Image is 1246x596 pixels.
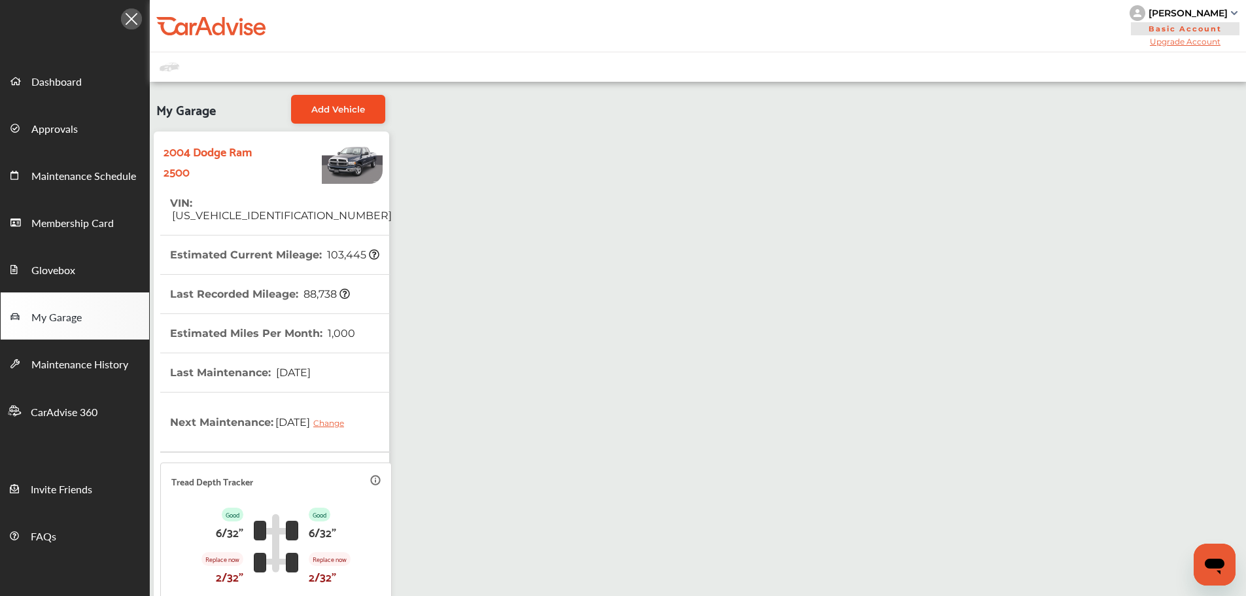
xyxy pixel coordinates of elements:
[121,9,142,29] img: Icon.5fd9dcc7.svg
[31,357,128,374] span: Maintenance History
[31,529,56,546] span: FAQs
[31,309,82,326] span: My Garage
[170,209,392,222] span: [US_VEHICLE_IDENTIFICATION_NUMBER]
[326,327,355,340] span: 1,000
[171,474,253,489] p: Tread Depth Tracker
[309,521,336,542] p: 6/32"
[1,151,149,198] a: Maintenance Schedule
[1130,37,1241,46] span: Upgrade Account
[31,262,75,279] span: Glovebox
[170,314,355,353] th: Estimated Miles Per Month :
[309,566,336,586] p: 2/32"
[222,508,243,521] p: Good
[170,353,311,392] th: Last Maintenance :
[325,249,379,261] span: 103,445
[1130,5,1145,21] img: knH8PDtVvWoAbQRylUukY18CTiRevjo20fAtgn5MLBQj4uumYvk2MzTtcAIzfGAtb1XOLVMAvhLuqoNAbL4reqehy0jehNKdM...
[273,406,354,438] span: [DATE]
[1,340,149,387] a: Maintenance History
[302,288,350,300] span: 88,738
[31,215,114,232] span: Membership Card
[309,552,351,566] p: Replace now
[31,482,92,499] span: Invite Friends
[170,236,379,274] th: Estimated Current Mileage :
[1,104,149,151] a: Approvals
[274,366,311,379] span: [DATE]
[254,514,298,572] img: tire_track_logo.b900bcbc.svg
[1,57,149,104] a: Dashboard
[311,104,365,114] span: Add Vehicle
[201,552,243,566] p: Replace now
[291,95,385,124] a: Add Vehicle
[1194,544,1236,586] iframe: Button to launch messaging window
[1,245,149,292] a: Glovebox
[31,74,82,91] span: Dashboard
[160,59,179,75] img: placeholder_car.fcab19be.svg
[170,184,392,235] th: VIN :
[1149,7,1228,19] div: [PERSON_NAME]
[170,275,350,313] th: Last Recorded Mileage :
[1,292,149,340] a: My Garage
[1,198,149,245] a: Membership Card
[1231,11,1237,15] img: sCxJUJ+qAmfqhQGDUl18vwLg4ZYJ6CxN7XmbOMBAAAAAElFTkSuQmCC
[31,168,136,185] span: Maintenance Schedule
[31,121,78,138] span: Approvals
[164,141,279,181] strong: 2004 Dodge Ram 2500
[216,521,243,542] p: 6/32"
[170,393,354,451] th: Next Maintenance :
[216,566,243,586] p: 2/32"
[313,418,351,428] div: Change
[31,404,97,421] span: CarAdvise 360
[279,138,383,184] img: Vehicle
[309,508,330,521] p: Good
[1131,22,1239,35] span: Basic Account
[156,95,216,124] span: My Garage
